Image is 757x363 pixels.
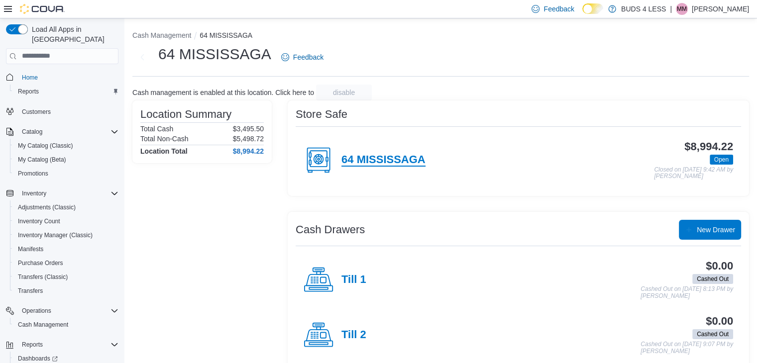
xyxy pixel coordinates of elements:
[2,125,122,139] button: Catalog
[18,156,66,164] span: My Catalog (Beta)
[18,187,50,199] button: Inventory
[670,3,672,15] p: |
[10,256,122,270] button: Purchase Orders
[710,155,733,165] span: Open
[621,3,666,15] p: BUDS 4 LESS
[692,274,733,284] span: Cashed Out
[714,155,729,164] span: Open
[692,329,733,339] span: Cashed Out
[293,52,324,62] span: Feedback
[341,329,366,342] h4: Till 2
[641,286,733,299] p: Cashed Out on [DATE] 8:13 PM by [PERSON_NAME]
[14,140,118,152] span: My Catalog (Classic)
[18,355,58,363] span: Dashboards
[14,154,70,166] a: My Catalog (Beta)
[10,270,122,284] button: Transfers (Classic)
[14,154,118,166] span: My Catalog (Beta)
[20,4,65,14] img: Cova
[2,338,122,352] button: Reports
[14,140,77,152] a: My Catalog (Classic)
[10,228,122,242] button: Inventory Manager (Classic)
[140,125,173,133] h6: Total Cash
[14,201,118,213] span: Adjustments (Classic)
[22,189,46,197] span: Inventory
[18,71,118,84] span: Home
[18,231,93,239] span: Inventory Manager (Classic)
[18,259,63,267] span: Purchase Orders
[132,30,749,42] nav: An example of EuiBreadcrumbs
[18,245,43,253] span: Manifests
[22,108,51,116] span: Customers
[277,47,327,67] a: Feedback
[296,108,347,120] h3: Store Safe
[706,315,733,327] h3: $0.00
[233,135,264,143] p: $5,498.72
[10,139,122,153] button: My Catalog (Classic)
[684,141,733,153] h3: $8,994.22
[200,31,252,39] button: 64 MISSISSAGA
[341,273,366,286] h4: Till 1
[158,44,271,64] h1: 64 MISSISSAGA
[22,341,43,349] span: Reports
[543,4,574,14] span: Feedback
[14,285,118,297] span: Transfers
[679,220,741,240] button: New Drawer
[132,31,191,39] button: Cash Management
[10,167,122,181] button: Promotions
[14,243,118,255] span: Manifests
[18,126,46,138] button: Catalog
[18,203,76,211] span: Adjustments (Classic)
[18,339,118,351] span: Reports
[2,304,122,318] button: Operations
[676,3,688,15] div: Michael Mckay
[18,126,118,138] span: Catalog
[18,142,73,150] span: My Catalog (Classic)
[697,330,729,339] span: Cashed Out
[14,86,43,97] a: Reports
[233,125,264,133] p: $3,495.50
[706,260,733,272] h3: $0.00
[333,88,355,97] span: disable
[14,86,118,97] span: Reports
[2,70,122,85] button: Home
[14,271,72,283] a: Transfers (Classic)
[697,274,729,283] span: Cashed Out
[10,318,122,332] button: Cash Management
[18,105,118,118] span: Customers
[10,85,122,98] button: Reports
[10,284,122,298] button: Transfers
[18,287,43,295] span: Transfers
[18,273,68,281] span: Transfers (Classic)
[18,106,55,118] a: Customers
[14,168,118,180] span: Promotions
[18,72,42,84] a: Home
[697,225,735,235] span: New Drawer
[582,3,603,14] input: Dark Mode
[341,154,426,167] h4: 64 MISSISSAGA
[10,242,122,256] button: Manifests
[692,3,749,15] p: [PERSON_NAME]
[140,108,231,120] h3: Location Summary
[14,215,64,227] a: Inventory Count
[18,88,39,95] span: Reports
[28,24,118,44] span: Load All Apps in [GEOGRAPHIC_DATA]
[140,147,188,155] h4: Location Total
[654,167,733,180] p: Closed on [DATE] 9:42 AM by [PERSON_NAME]
[14,243,47,255] a: Manifests
[10,200,122,214] button: Adjustments (Classic)
[22,128,42,136] span: Catalog
[132,47,152,67] button: Next
[18,187,118,199] span: Inventory
[18,321,68,329] span: Cash Management
[296,224,365,236] h3: Cash Drawers
[233,147,264,155] h4: $8,994.22
[14,229,118,241] span: Inventory Manager (Classic)
[140,135,189,143] h6: Total Non-Cash
[22,307,51,315] span: Operations
[14,229,97,241] a: Inventory Manager (Classic)
[18,217,60,225] span: Inventory Count
[316,85,372,100] button: disable
[14,215,118,227] span: Inventory Count
[14,201,80,213] a: Adjustments (Classic)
